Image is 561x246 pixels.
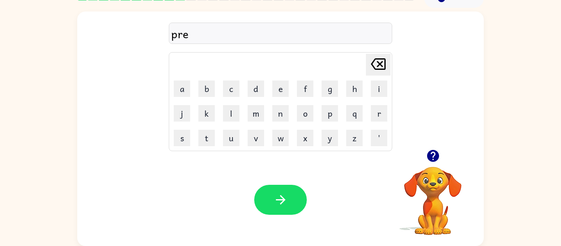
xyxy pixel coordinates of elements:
button: d [248,80,264,97]
button: x [297,130,313,146]
button: k [198,105,215,122]
button: s [174,130,190,146]
button: f [297,80,313,97]
button: ' [371,130,387,146]
button: g [322,80,338,97]
button: v [248,130,264,146]
button: e [272,80,289,97]
button: w [272,130,289,146]
button: t [198,130,215,146]
button: h [346,80,363,97]
div: pre [171,25,390,42]
button: a [174,80,190,97]
video: Your browser must support playing .mp4 files to use Literably. Please try using another browser. [392,154,474,236]
button: u [223,130,239,146]
button: y [322,130,338,146]
button: c [223,80,239,97]
button: z [346,130,363,146]
button: n [272,105,289,122]
button: l [223,105,239,122]
button: i [371,80,387,97]
button: m [248,105,264,122]
button: b [198,80,215,97]
button: r [371,105,387,122]
button: q [346,105,363,122]
button: j [174,105,190,122]
button: o [297,105,313,122]
button: p [322,105,338,122]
